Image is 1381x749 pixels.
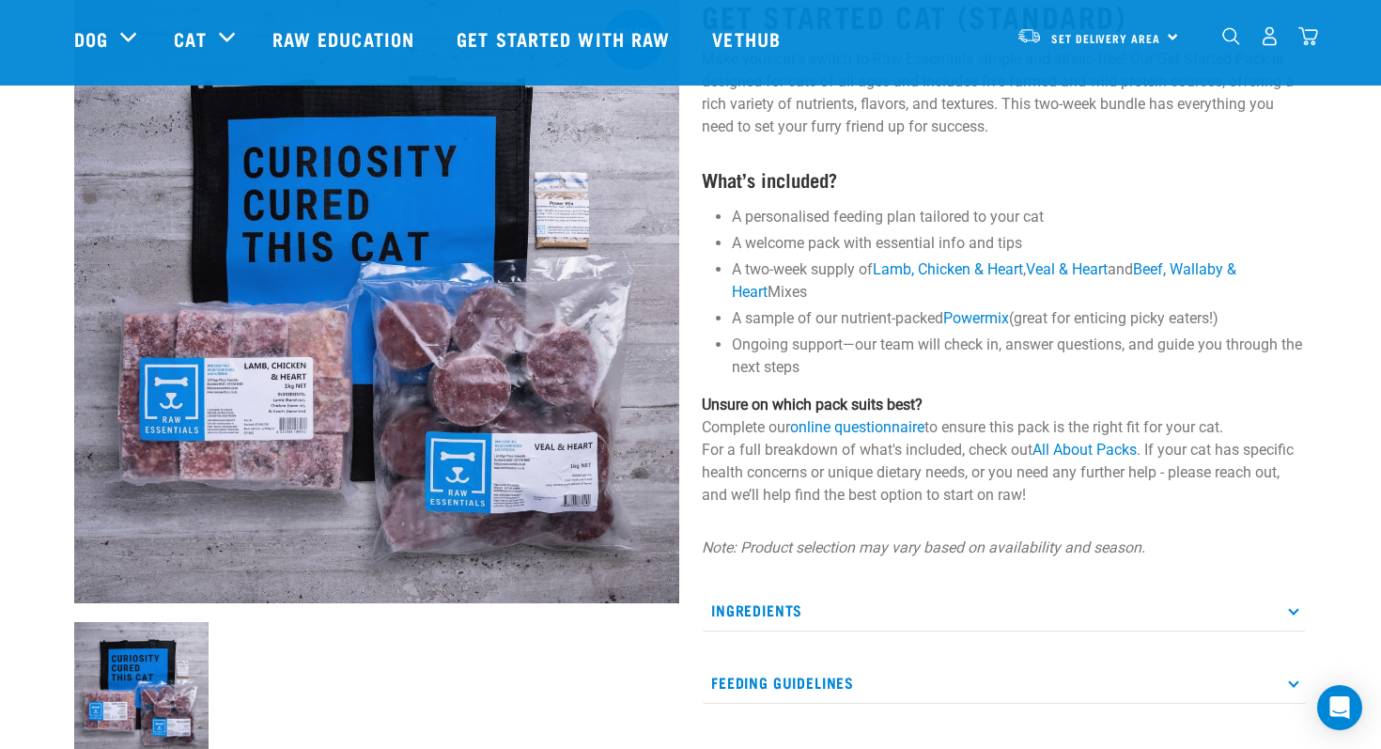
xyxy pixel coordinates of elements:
[873,260,1023,278] a: Lamb, Chicken & Heart
[74,24,108,53] a: Dog
[1051,35,1160,41] span: Set Delivery Area
[702,538,1145,556] em: Note: Product selection may vary based on availability and season.
[254,1,438,76] a: Raw Education
[693,1,804,76] a: Vethub
[438,1,693,76] a: Get started with Raw
[702,396,923,414] strong: Unsure on which pack suits best?
[1032,441,1137,459] a: All About Packs
[732,334,1307,379] li: Ongoing support—our team will check in, answer questions, and guide you through the next steps
[1222,27,1240,45] img: home-icon-1@2x.png
[732,232,1307,255] li: A welcome pack with essential info and tips
[943,309,1009,327] a: Powermix
[702,589,1307,632] p: Ingredients
[174,24,206,53] a: Cat
[702,394,1307,507] p: Complete our to ensure this pack is the right fit for your cat. For a full breakdown of what's in...
[702,48,1307,138] p: Make your cat’s switch to Raw Essentials simple and stress-free! Our Get Started Pack is designed...
[1317,685,1362,730] div: Open Intercom Messenger
[732,307,1307,330] li: A sample of our nutrient-packed (great for enticing picky eaters!)
[732,258,1307,304] li: A two-week supply of , and Mixes
[702,662,1307,704] p: Feeding Guidelines
[790,418,924,436] a: online questionnaire
[1026,260,1108,278] a: Veal & Heart
[1298,26,1318,46] img: home-icon@2x.png
[1260,26,1280,46] img: user.png
[732,206,1307,228] li: A personalised feeding plan tailored to your cat
[1016,27,1042,44] img: van-moving.png
[702,174,837,184] strong: What’s included?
